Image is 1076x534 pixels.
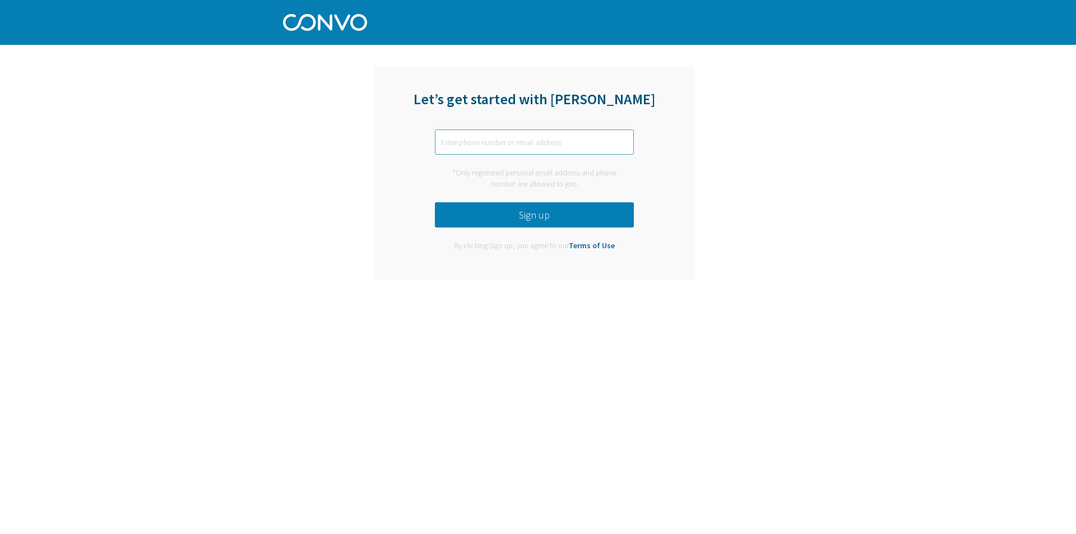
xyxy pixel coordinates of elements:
[569,240,615,250] a: Terms of Use
[435,129,634,155] input: Enter phone number or email address
[435,168,634,189] div: *Only registered personal email address and phone number are allowed to join.
[435,202,634,227] button: Sign up
[446,240,623,252] div: By clicking Sign up, you agree to our
[375,90,694,122] div: Let’s get started with [PERSON_NAME]
[283,11,367,31] img: Convo Logo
